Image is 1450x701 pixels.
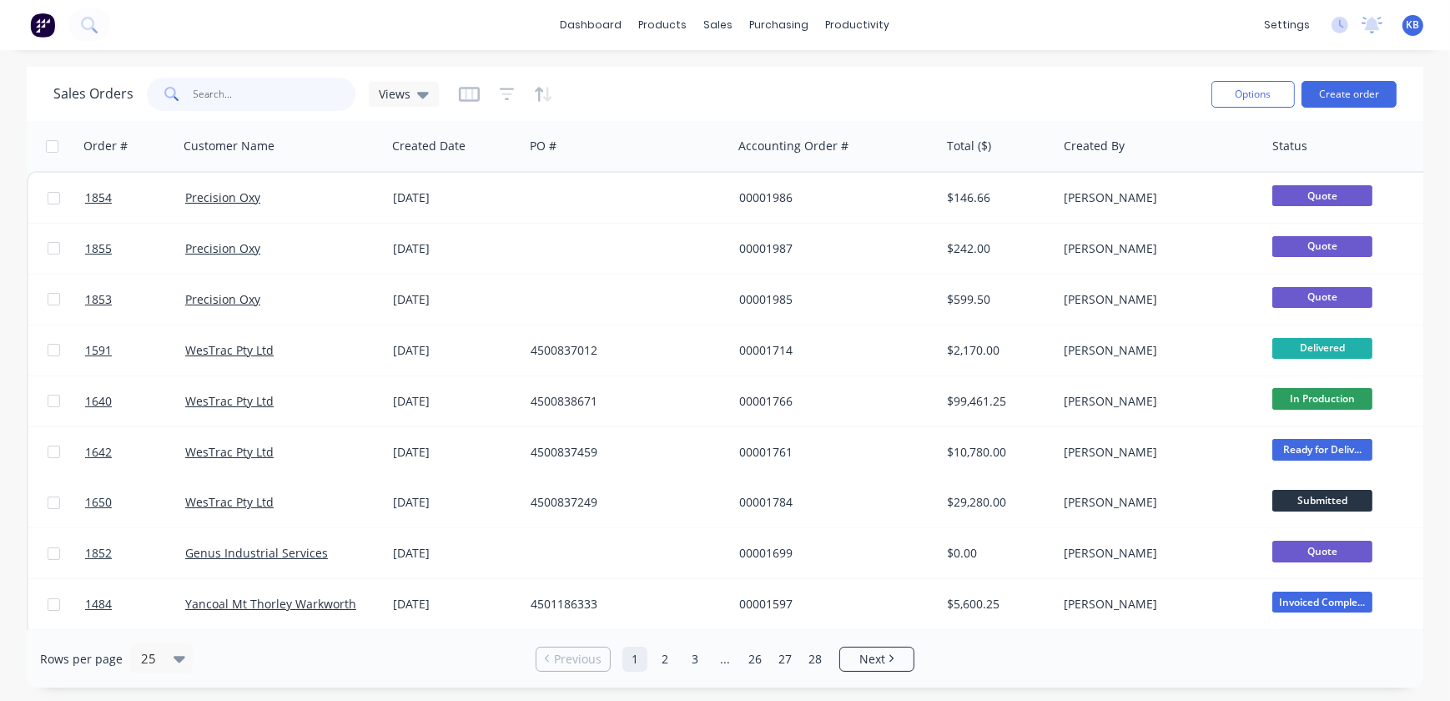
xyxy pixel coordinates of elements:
a: 1855 [85,224,185,274]
div: $29,280.00 [948,494,1046,511]
div: $10,780.00 [948,444,1046,461]
a: Precision Oxy [185,240,260,256]
div: sales [696,13,742,38]
a: Precision Oxy [185,189,260,205]
h1: Sales Orders [53,86,133,102]
div: 4500837012 [531,342,716,359]
div: productivity [818,13,899,38]
span: Previous [554,651,602,668]
button: Create order [1301,81,1397,108]
span: Quote [1272,541,1372,562]
div: $146.66 [948,189,1046,206]
div: [PERSON_NAME] [1064,444,1249,461]
div: Status [1272,138,1307,154]
div: 00001784 [739,494,924,511]
span: 1855 [85,240,112,257]
div: 00001987 [739,240,924,257]
span: In Production [1272,388,1372,409]
a: Jump forward [712,647,738,672]
div: [PERSON_NAME] [1064,189,1249,206]
a: 1591 [85,325,185,376]
div: Created By [1064,138,1125,154]
div: [PERSON_NAME] [1064,240,1249,257]
div: [DATE] [393,342,517,359]
span: Quote [1272,236,1372,257]
div: $5,600.25 [948,596,1046,613]
span: Rows per page [40,651,123,668]
ul: Pagination [529,647,921,672]
div: $2,170.00 [948,342,1046,359]
div: [DATE] [393,494,517,511]
span: KB [1407,18,1420,33]
div: [PERSON_NAME] [1064,342,1249,359]
span: Views [379,85,410,103]
span: Invoiced Comple... [1272,592,1372,613]
img: Factory [30,13,55,38]
span: 1650 [85,494,112,511]
div: Accounting Order # [738,138,848,154]
span: 1853 [85,291,112,308]
div: Total ($) [947,138,991,154]
a: Page 1 is your current page [622,647,647,672]
div: [DATE] [393,545,517,562]
a: 1484 [85,579,185,629]
a: Precision Oxy [185,291,260,307]
div: [PERSON_NAME] [1064,596,1249,613]
span: 1642 [85,444,112,461]
div: 00001597 [739,596,924,613]
div: [DATE] [393,240,517,257]
div: products [631,13,696,38]
input: Search... [194,78,356,111]
div: 4500837459 [531,444,716,461]
div: [DATE] [393,393,517,410]
span: Delivered [1272,338,1372,359]
a: Genus Industrial Services [185,545,328,561]
div: [PERSON_NAME] [1064,291,1249,308]
a: Next page [840,651,914,668]
span: 1484 [85,596,112,613]
a: 1853 [85,275,185,325]
a: Page 26 [743,647,768,672]
div: $0.00 [948,545,1046,562]
span: Next [859,651,885,668]
span: Quote [1272,185,1372,206]
a: Page 27 [773,647,798,672]
a: WesTrac Pty Ltd [185,494,274,510]
div: 00001986 [739,189,924,206]
div: [DATE] [393,291,517,308]
span: 1852 [85,545,112,562]
div: 00001699 [739,545,924,562]
a: 1852 [85,528,185,578]
div: settings [1256,13,1318,38]
span: Ready for Deliv... [1272,439,1372,460]
a: Page 28 [803,647,828,672]
span: Quote [1272,287,1372,308]
span: 1640 [85,393,112,410]
a: Page 2 [652,647,677,672]
a: WesTrac Pty Ltd [185,342,274,358]
div: $599.50 [948,291,1046,308]
a: Page 3 [682,647,707,672]
a: dashboard [552,13,631,38]
div: 00001714 [739,342,924,359]
div: Order # [83,138,128,154]
div: 4500837249 [531,494,716,511]
div: 00001985 [739,291,924,308]
div: [DATE] [393,596,517,613]
div: [PERSON_NAME] [1064,545,1249,562]
div: 4500838671 [531,393,716,410]
a: 1640 [85,376,185,426]
a: WesTrac Pty Ltd [185,393,274,409]
div: $99,461.25 [948,393,1046,410]
span: 1591 [85,342,112,359]
div: 00001761 [739,444,924,461]
div: [DATE] [393,444,517,461]
div: [DATE] [393,189,517,206]
div: 00001766 [739,393,924,410]
div: [PERSON_NAME] [1064,494,1249,511]
a: Yancoal Mt Thorley Warkworth [185,596,356,612]
div: Created Date [392,138,466,154]
div: $242.00 [948,240,1046,257]
div: [PERSON_NAME] [1064,393,1249,410]
div: Customer Name [184,138,274,154]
